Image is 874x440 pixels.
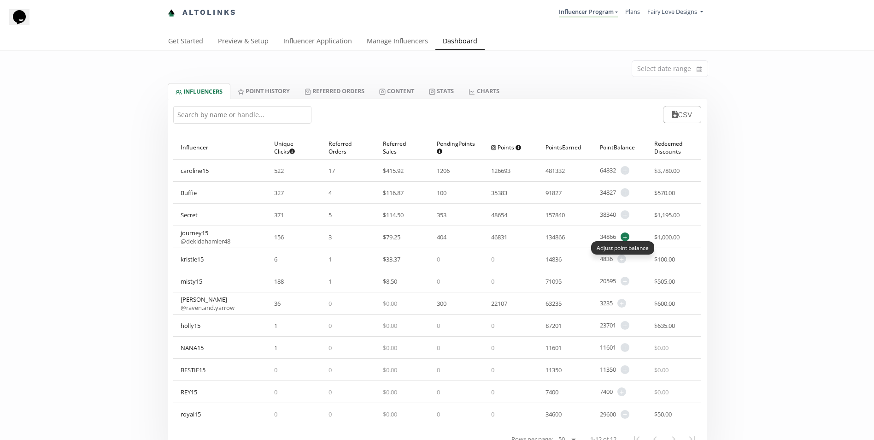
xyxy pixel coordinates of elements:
[491,277,494,285] span: 0
[328,344,332,352] span: 0
[181,295,235,312] div: [PERSON_NAME]
[211,33,276,51] a: Preview & Setup
[173,106,311,124] input: Search by name or handle...
[546,410,562,418] span: 34600
[625,7,640,16] a: Plans
[328,321,332,330] span: 0
[181,410,201,418] div: royal15
[437,410,440,418] span: 0
[617,387,626,396] span: +
[274,277,284,285] span: 188
[437,211,446,219] span: 353
[383,277,397,285] span: $ 8.50
[181,211,198,219] div: Secret
[654,233,680,241] span: $ 1,000.00
[437,140,475,155] span: Pending Points
[274,255,277,263] span: 6
[546,299,562,308] span: 63235
[181,189,197,197] div: Buffie
[600,188,616,197] span: 34827
[546,233,565,241] span: 134866
[274,344,277,352] span: 1
[491,233,507,241] span: 46831
[491,321,494,330] span: 0
[437,277,440,285] span: 0
[600,321,616,330] span: 23701
[328,166,335,175] span: 17
[546,166,565,175] span: 481332
[274,299,281,308] span: 36
[600,210,616,219] span: 38340
[546,136,585,159] div: Points Earned
[359,33,435,51] a: Manage Influencers
[600,343,616,352] span: 11601
[437,299,446,308] span: 300
[654,166,680,175] span: $ 3,780.00
[168,5,237,20] a: Altolinks
[647,7,703,18] a: Fairy Love Designs
[383,166,404,175] span: $ 415.92
[168,9,175,17] img: favicon-32x32.png
[181,166,209,175] div: caroline15
[274,366,277,374] span: 0
[654,366,669,374] span: $ 0.00
[546,277,562,285] span: 71095
[274,233,284,241] span: 156
[600,365,616,374] span: 11350
[491,255,494,263] span: 0
[383,388,397,396] span: $ 0.00
[654,299,675,308] span: $ 600.00
[437,344,440,352] span: 0
[591,241,654,255] div: Adjust point balance
[697,65,702,74] svg: calendar
[491,189,507,197] span: 35383
[437,321,440,330] span: 0
[546,321,562,330] span: 87201
[621,210,629,219] span: +
[328,211,332,219] span: 5
[600,277,616,285] span: 20595
[181,136,260,159] div: Influencer
[274,321,277,330] span: 1
[437,166,450,175] span: 1206
[654,410,672,418] span: $ 50.00
[230,83,297,99] a: Point HISTORY
[546,344,562,352] span: 11601
[328,388,332,396] span: 0
[276,33,359,51] a: Influencer Application
[546,366,562,374] span: 11350
[274,211,284,219] span: 371
[491,366,494,374] span: 0
[437,366,440,374] span: 0
[491,410,494,418] span: 0
[437,255,440,263] span: 0
[168,83,230,99] a: INFLUENCERS
[181,366,205,374] div: BESTIE15
[435,33,485,51] a: Dashboard
[328,255,332,263] span: 1
[181,277,202,285] div: misty15
[274,410,277,418] span: 0
[383,189,404,197] span: $ 116.87
[181,344,204,352] div: NANA15
[654,189,675,197] span: $ 570.00
[600,166,616,175] span: 64832
[383,366,397,374] span: $ 0.00
[621,277,629,285] span: +
[546,388,558,396] span: 7400
[663,106,701,123] button: CSV
[461,83,506,99] a: CHARTS
[491,388,494,396] span: 0
[600,410,616,419] span: 29600
[647,7,697,16] span: Fairy Love Designs
[654,277,675,285] span: $ 505.00
[274,140,306,155] span: Unique Clicks
[383,211,404,219] span: $ 114.50
[297,83,372,99] a: Referred Orders
[654,388,669,396] span: $ 0.00
[617,255,626,263] span: +
[437,233,446,241] span: 404
[654,321,675,330] span: $ 635.00
[654,211,680,219] span: $ 1,195.00
[491,299,507,308] span: 22107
